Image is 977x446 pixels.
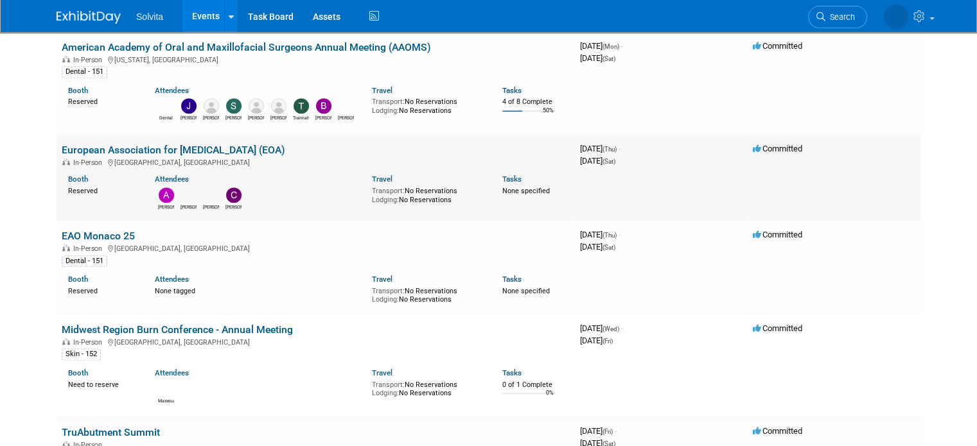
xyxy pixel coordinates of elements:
[502,275,522,284] a: Tasks
[502,381,570,390] div: 0 of 1 Complete
[68,86,88,95] a: Booth
[62,159,70,165] img: In-Person Event
[57,11,121,24] img: ExhibitDay
[580,323,623,333] span: [DATE]
[159,381,174,397] img: Maxxeus Ortho
[372,196,399,204] span: Lodging:
[271,98,286,114] img: Wendy Dorsey
[372,295,399,304] span: Lodging:
[203,114,219,121] div: Ron Mercier
[884,4,908,29] img: Celeste Bombick
[546,390,554,407] td: 0%
[225,114,242,121] div: Scott Campbell
[62,255,107,267] div: Dental - 151
[225,203,242,210] div: Carlos Murguia
[68,284,136,296] div: Reserved
[372,381,405,389] span: Transport:
[580,53,615,63] span: [DATE]
[180,114,197,121] div: Jeremy Northcutt
[372,275,392,284] a: Travel
[808,6,867,28] a: Search
[73,56,106,64] span: In-Person
[62,323,293,336] a: Midwest Region Burn Conference - Annual Meeting
[543,107,554,124] td: 50%
[62,144,285,156] a: European Association for [MEDICAL_DATA] (EOA)
[372,287,405,295] span: Transport:
[753,230,802,239] span: Committed
[62,54,570,64] div: [US_STATE], [GEOGRAPHIC_DATA]
[181,187,197,203] img: Paul Lehner
[249,98,264,114] img: Matt Mercier
[204,187,219,203] img: Ryan Brateris
[372,98,405,106] span: Transport:
[372,175,392,184] a: Travel
[502,98,570,107] div: 4 of 8 Complete
[580,144,621,153] span: [DATE]
[580,336,613,345] span: [DATE]
[73,159,106,167] span: In-Person
[580,156,615,166] span: [DATE]
[68,275,88,284] a: Booth
[62,426,160,438] a: TruAbutment Summit
[155,275,189,284] a: Attendees
[315,114,331,121] div: Brandon Woods
[294,98,309,114] img: Tiannah Halcomb
[619,230,621,239] span: -
[62,41,431,53] a: American Academy of Oral and Maxillofacial Surgeons Annual Meeting (AAOMS)
[68,368,88,377] a: Booth
[338,114,354,121] div: Celeste Bombick
[159,98,174,114] img: Dental Events
[73,244,106,253] span: In-Person
[372,86,392,95] a: Travel
[372,368,392,377] a: Travel
[270,114,286,121] div: Wendy Dorsey
[136,12,163,22] span: Solvita
[603,146,617,153] span: (Thu)
[580,242,615,252] span: [DATE]
[158,114,174,121] div: Dental Events
[603,43,619,50] span: (Mon)
[372,378,483,398] div: No Reservations No Reservations
[619,144,621,153] span: -
[316,98,331,114] img: Brandon Woods
[603,232,617,239] span: (Thu)
[603,325,619,332] span: (Wed)
[603,338,613,345] span: (Fri)
[502,175,522,184] a: Tasks
[580,41,623,51] span: [DATE]
[580,230,621,239] span: [DATE]
[621,41,623,51] span: -
[62,338,70,345] img: In-Person Event
[502,187,550,195] span: None specified
[621,323,623,333] span: -
[62,336,570,347] div: [GEOGRAPHIC_DATA], [GEOGRAPHIC_DATA]
[68,184,136,196] div: Reserved
[226,187,242,203] img: Carlos Murguia
[204,98,219,114] img: Ron Mercier
[68,378,136,390] div: Need to reserve
[180,203,197,210] div: Paul Lehner
[158,203,174,210] div: Andrew Keelor
[62,230,135,242] a: EAO Monaco 25
[68,175,88,184] a: Booth
[372,107,399,115] span: Lodging:
[155,86,189,95] a: Attendees
[293,114,309,121] div: Tiannah Halcomb
[62,244,70,251] img: In-Person Event
[226,98,242,114] img: Scott Campbell
[158,397,174,404] div: Maxxeus Ortho
[603,428,613,435] span: (Fri)
[502,368,522,377] a: Tasks
[603,55,615,62] span: (Sat)
[372,187,405,195] span: Transport:
[155,284,362,296] div: None tagged
[155,175,189,184] a: Attendees
[615,426,617,436] span: -
[62,348,101,360] div: Skin - 152
[372,284,483,304] div: No Reservations No Reservations
[248,114,264,121] div: Matt Mercier
[181,98,197,114] img: Jeremy Northcutt
[372,389,399,397] span: Lodging:
[372,184,483,204] div: No Reservations No Reservations
[753,426,802,436] span: Committed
